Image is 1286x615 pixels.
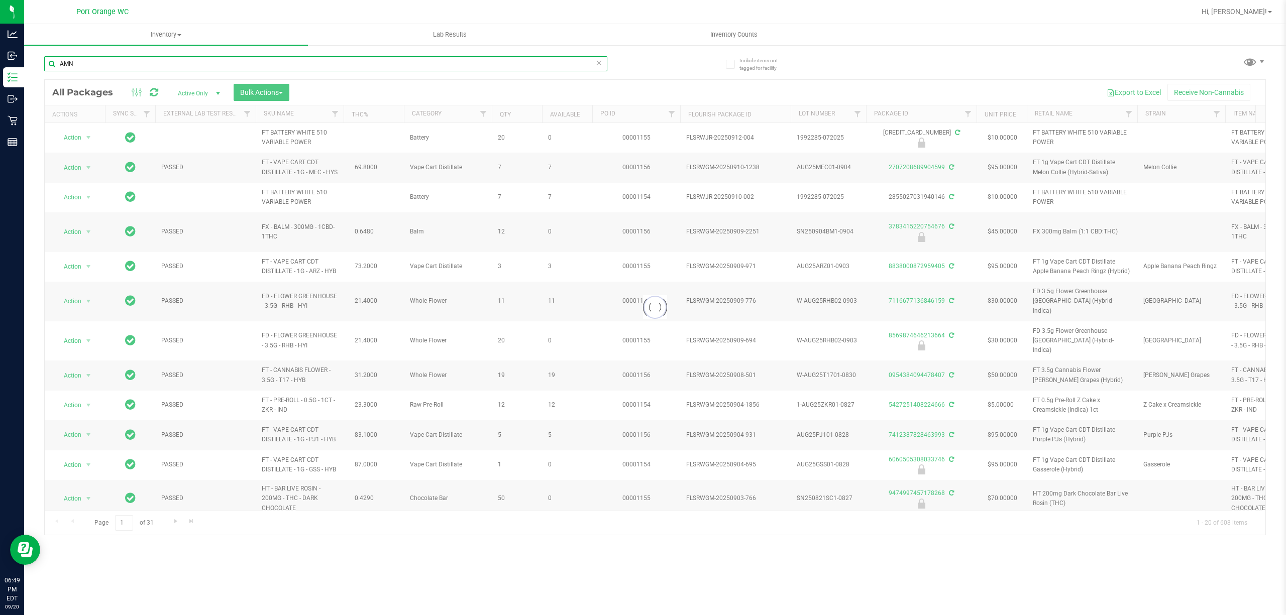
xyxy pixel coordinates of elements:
span: Hi, [PERSON_NAME]! [1202,8,1267,16]
span: Include items not tagged for facility [739,57,790,72]
inline-svg: Analytics [8,29,18,39]
span: Clear [595,56,602,69]
span: Port Orange WC [76,8,129,16]
inline-svg: Retail [8,115,18,126]
p: 09/20 [5,603,20,610]
inline-svg: Inventory [8,72,18,82]
inline-svg: Reports [8,137,18,147]
a: Lab Results [308,24,592,45]
p: 06:49 PM EDT [5,576,20,603]
a: Inventory [24,24,308,45]
inline-svg: Outbound [8,94,18,104]
iframe: Resource center [10,535,40,565]
a: Inventory Counts [592,24,876,45]
inline-svg: Inbound [8,51,18,61]
span: Lab Results [419,30,480,39]
span: Inventory Counts [697,30,771,39]
span: Inventory [24,30,308,39]
input: Search Package ID, Item Name, SKU, Lot or Part Number... [44,56,607,71]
